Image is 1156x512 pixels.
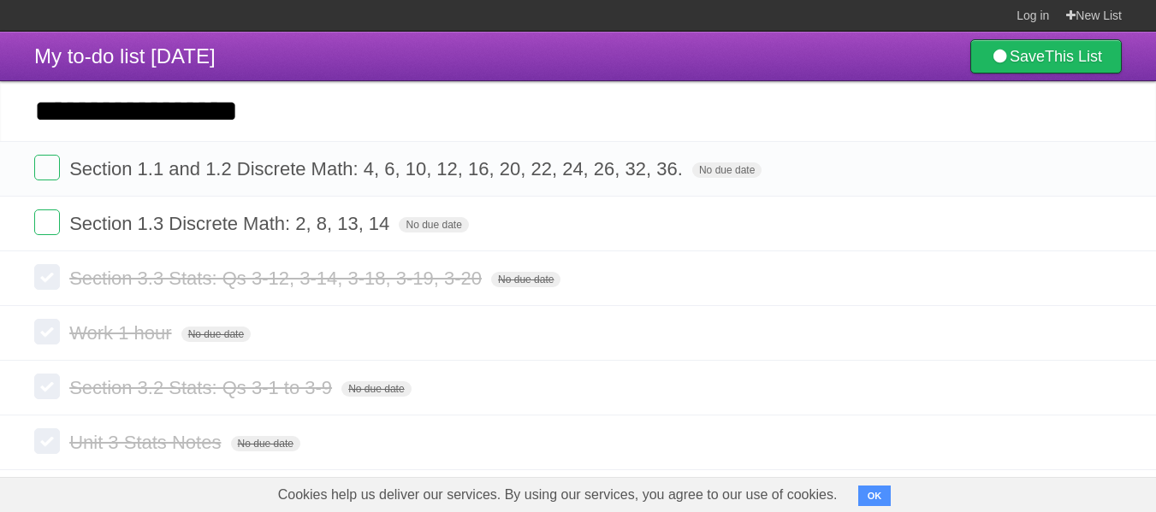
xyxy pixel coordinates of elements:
[69,268,486,289] span: Section 3.3 Stats: Qs 3-12, 3-14, 3-18, 3-19, 3-20
[69,158,687,179] span: Section 1.1 and 1.2 Discrete Math: 4, 6, 10, 12, 16, 20, 22, 24, 26, 32, 36.
[399,217,468,232] span: No due date
[970,39,1122,74] a: SaveThis List
[491,272,560,287] span: No due date
[692,162,762,178] span: No due date
[69,377,336,398] span: Section 3.2 Stats: Qs 3-1 to 3-9
[34,155,60,180] label: Done
[231,436,300,451] span: No due date
[1045,48,1102,65] b: This List
[858,486,892,506] button: OK
[34,264,60,290] label: Done
[69,213,394,234] span: Section 1.3 Discrete Math: 2, 8, 13, 14
[34,209,60,235] label: Done
[34,374,60,399] label: Done
[69,432,225,453] span: Unit 3 Stats Notes
[181,327,251,342] span: No due date
[34,428,60,454] label: Done
[69,322,175,344] span: Work 1 hour
[341,381,411,397] span: No due date
[34,319,60,344] label: Done
[34,44,216,68] span: My to-do list [DATE]
[261,478,855,512] span: Cookies help us deliver our services. By using our services, you agree to our use of cookies.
